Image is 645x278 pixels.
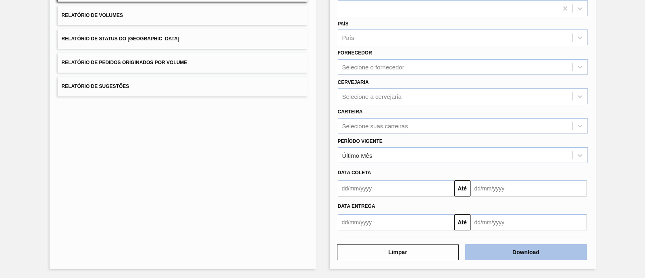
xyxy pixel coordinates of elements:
button: Relatório de Sugestões [58,77,308,96]
span: Relatório de Sugestões [62,84,129,89]
label: Cervejaria [338,79,369,85]
div: Último Mês [342,152,372,159]
label: Carteira [338,109,363,115]
button: Download [465,244,587,260]
span: Data Entrega [338,203,375,209]
label: Fornecedor [338,50,372,56]
label: País [338,21,349,27]
button: Até [454,214,470,230]
div: País [342,34,354,41]
button: Relatório de Pedidos Originados por Volume [58,53,308,73]
span: Relatório de Volumes [62,13,123,18]
span: Data coleta [338,170,371,176]
input: dd/mm/yyyy [338,180,454,196]
div: Selecione suas carteiras [342,122,408,129]
button: Limpar [337,244,459,260]
button: Relatório de Status do [GEOGRAPHIC_DATA] [58,29,308,49]
input: dd/mm/yyyy [470,214,587,230]
button: Até [454,180,470,196]
div: Selecione a cervejaria [342,93,402,100]
input: dd/mm/yyyy [338,214,454,230]
input: dd/mm/yyyy [470,180,587,196]
label: Período Vigente [338,138,383,144]
div: Selecione o fornecedor [342,64,404,71]
button: Relatório de Volumes [58,6,308,25]
span: Relatório de Pedidos Originados por Volume [62,60,187,65]
span: Relatório de Status do [GEOGRAPHIC_DATA] [62,36,179,42]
